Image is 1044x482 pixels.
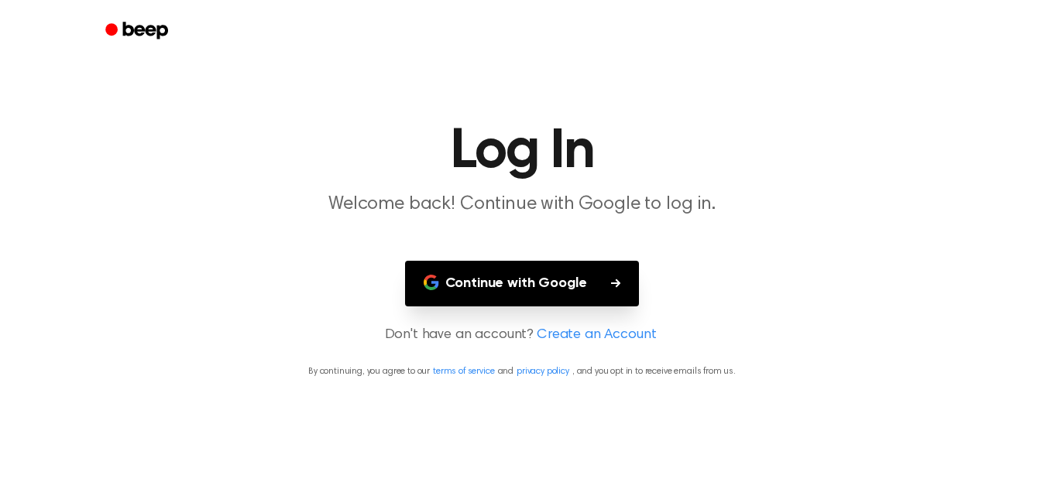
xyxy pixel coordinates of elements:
button: Continue with Google [405,261,640,306]
a: Create an Account [537,325,656,346]
p: Don't have an account? [19,325,1025,346]
a: Beep [94,16,182,46]
p: Welcome back! Continue with Google to log in. [225,192,819,217]
a: privacy policy [517,367,569,376]
a: terms of service [433,367,494,376]
p: By continuing, you agree to our and , and you opt in to receive emails from us. [19,364,1025,378]
h1: Log In [125,124,919,179]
